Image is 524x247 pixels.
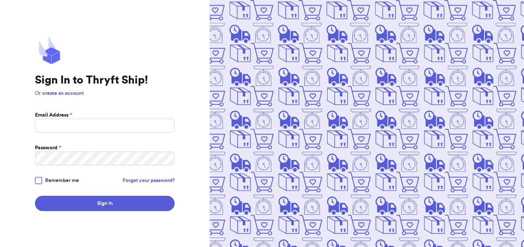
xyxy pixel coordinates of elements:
a: create an account [42,91,84,96]
p: Or [35,90,175,97]
label: Password [35,144,61,151]
h1: Sign In to Thryft Ship! [35,74,175,87]
button: Sign In [35,196,175,211]
a: Forgot your password? [123,177,175,184]
span: Remember me [45,177,79,184]
label: Email Address [35,112,72,119]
